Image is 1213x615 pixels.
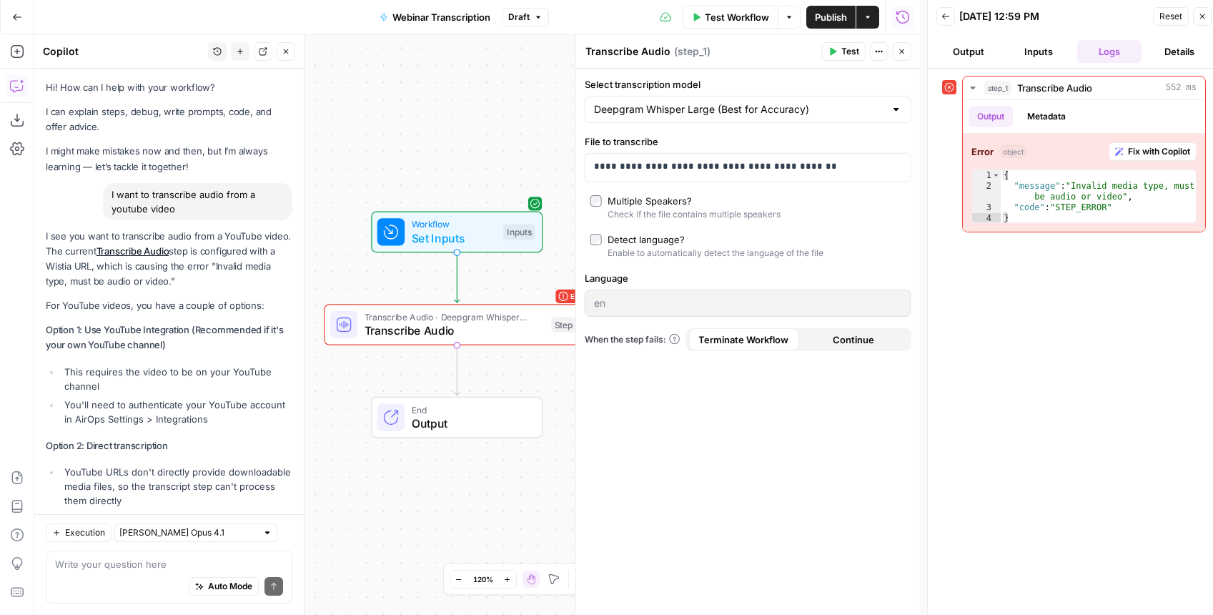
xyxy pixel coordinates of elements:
[1159,10,1182,23] span: Reset
[324,397,590,438] div: EndOutput
[999,145,1027,158] span: object
[585,134,911,149] label: File to transcribe
[473,574,493,585] span: 120%
[455,345,460,395] g: Edge from step_1 to end
[1019,106,1074,127] button: Metadata
[119,526,257,540] input: Claude Opus 4.1
[705,10,769,24] span: Test Workflow
[674,44,711,59] span: ( step_1 )
[992,170,1000,181] span: Toggle code folding, rows 1 through 4
[65,526,105,539] span: Execution
[585,271,911,285] label: Language
[502,8,549,26] button: Draft
[46,440,168,451] strong: Option 2: Direct transcription
[972,170,1001,181] div: 1
[806,6,856,29] button: Publish
[683,6,778,29] button: Test Workflow
[96,245,169,257] a: Transcribe Audio
[371,6,499,29] button: Webinar Transcription
[590,195,602,207] input: Multiple Speakers?Check if the file contains multiple speakers
[798,328,908,351] button: Continue
[585,333,680,346] a: When the step fails:
[608,208,781,221] div: Check if the file contains multiple speakers
[1166,82,1197,94] span: 552 ms
[46,104,292,134] p: I can explain steps, debug, write prompts, code, and offer advice.
[1147,40,1212,63] button: Details
[590,234,602,245] input: Detect language?Enable to automatically detect the language of the file
[972,181,1001,202] div: 2
[61,465,292,508] li: YouTube URLs don't directly provide downloadable media files, so the transcript step can't proces...
[963,77,1205,99] button: 552 ms
[392,10,490,24] span: Webinar Transcription
[61,512,292,526] li: You'd need to have a direct link to the media file
[1109,142,1197,161] button: Fix with Copilot
[936,40,1001,63] button: Output
[971,144,994,159] strong: Error
[412,217,497,231] span: Workflow
[324,212,590,253] div: WorkflowSet InputsInputs
[61,398,292,426] li: You'll need to authenticate your YouTube account in AirOps Settings > Integrations
[585,77,911,92] label: Select transcription model
[608,232,685,247] div: Detect language?
[841,45,859,58] span: Test
[503,225,535,240] div: Inputs
[1128,145,1190,158] span: Fix with Copilot
[412,230,497,247] span: Set Inputs
[594,102,885,117] input: Deepgram Whisper Large (Best for Accuracy)
[822,42,866,61] button: Test
[608,194,692,208] div: Multiple Speakers?
[508,11,530,24] span: Draft
[46,324,284,350] strong: Option 1: Use YouTube Integration (Recommended if it's your own YouTube channel)
[324,304,590,345] div: ErrorTranscribe Audio · Deepgram Whisper LargeTranscribe AudioStep 1
[365,322,545,339] span: Transcribe Audio
[189,577,259,596] button: Auto Mode
[61,365,292,393] li: This requires the video to be on your YouTube channel
[1017,81,1092,95] span: Transcribe Audio
[963,100,1205,232] div: 552 ms
[412,403,528,416] span: End
[1006,40,1071,63] button: Inputs
[46,229,292,290] p: I see you want to transcribe audio from a YouTube video. The current step is configured with a Wi...
[594,296,902,310] input: en
[46,298,292,313] p: For YouTube videos, you have a couple of options:
[551,317,582,333] div: Step 1
[43,44,204,59] div: Copilot
[1153,7,1189,26] button: Reset
[103,183,292,220] div: I want to transcribe audio from a youtube video
[585,44,670,59] textarea: Transcribe Audio
[1077,40,1142,63] button: Logs
[972,202,1001,213] div: 3
[698,333,788,347] span: Terminate Workflow
[208,580,252,593] span: Auto Mode
[969,106,1013,127] button: Output
[972,213,1001,224] div: 4
[833,333,874,347] span: Continue
[815,10,847,24] span: Publish
[46,144,292,174] p: I might make mistakes now and then, but I’m always learning — let’s tackle it together!
[46,523,112,542] button: Execution
[365,310,545,324] span: Transcribe Audio · Deepgram Whisper Large
[455,252,460,302] g: Edge from start to step_1
[984,81,1011,95] span: step_1
[608,247,823,260] div: Enable to automatically detect the language of the file
[46,80,292,95] p: Hi! How can I help with your workflow?
[412,415,528,432] span: Output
